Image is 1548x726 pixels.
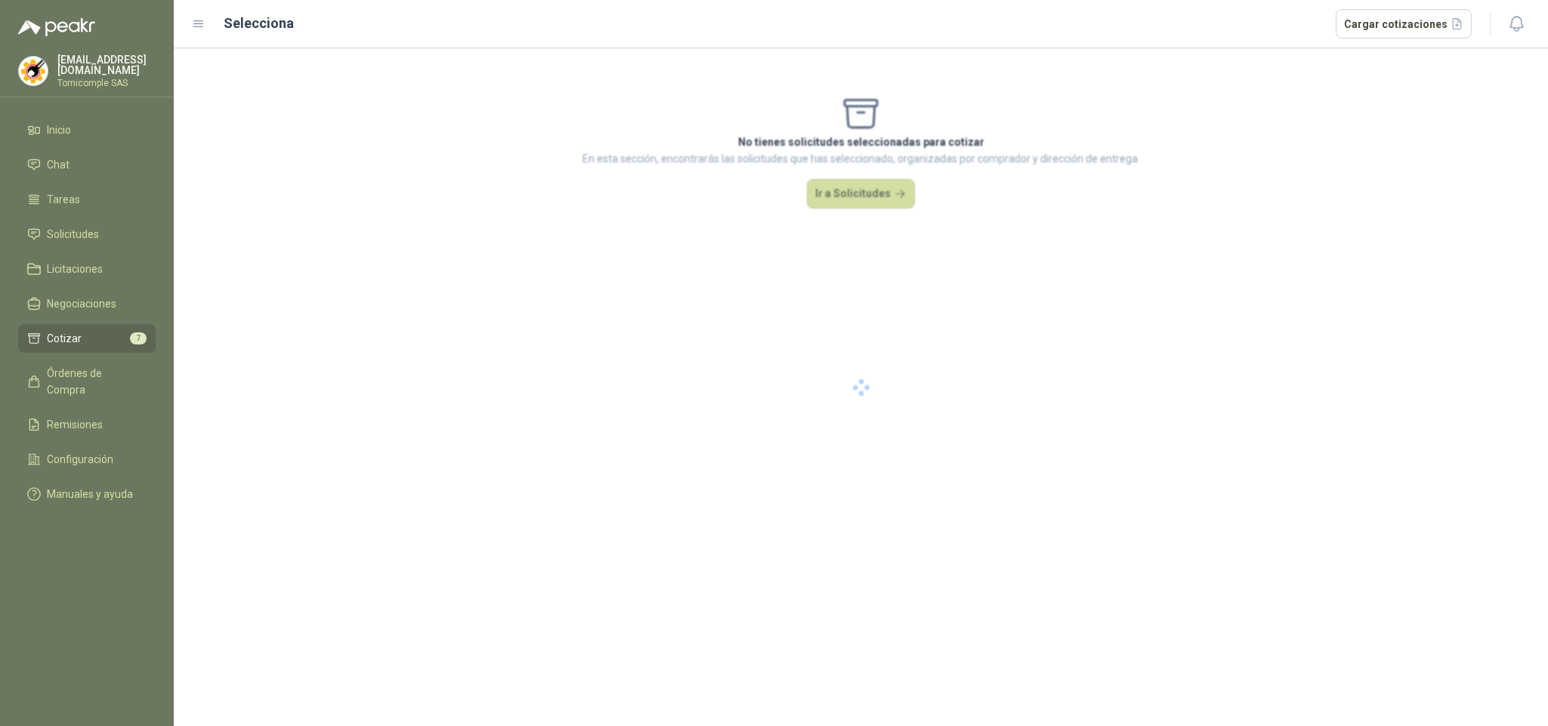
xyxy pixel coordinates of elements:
[18,289,156,318] a: Negociaciones
[47,416,103,433] span: Remisiones
[47,365,141,398] span: Órdenes de Compra
[18,359,156,404] a: Órdenes de Compra
[18,220,156,249] a: Solicitudes
[47,226,99,243] span: Solicitudes
[47,122,71,138] span: Inicio
[1336,9,1472,39] button: Cargar cotizaciones
[47,261,103,277] span: Licitaciones
[57,54,156,76] p: [EMAIL_ADDRESS][DOMAIN_NAME]
[47,156,70,173] span: Chat
[130,332,147,344] span: 7
[47,295,116,312] span: Negociaciones
[18,150,156,179] a: Chat
[47,191,80,208] span: Tareas
[18,445,156,474] a: Configuración
[18,255,156,283] a: Licitaciones
[18,410,156,439] a: Remisiones
[18,18,95,36] img: Logo peakr
[47,330,82,347] span: Cotizar
[18,480,156,508] a: Manuales y ayuda
[18,324,156,353] a: Cotizar7
[224,13,294,34] h2: Selecciona
[18,185,156,214] a: Tareas
[19,57,48,85] img: Company Logo
[47,486,133,502] span: Manuales y ayuda
[18,116,156,144] a: Inicio
[47,451,113,468] span: Configuración
[57,79,156,88] p: Tornicomple SAS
